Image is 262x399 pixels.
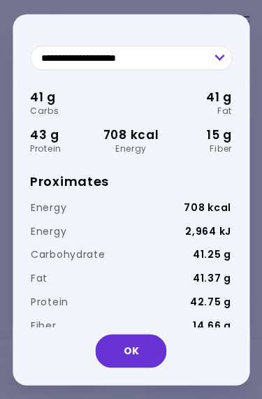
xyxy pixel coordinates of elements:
[181,196,232,219] td: 708 kcal
[165,125,232,144] div: 15 g
[30,219,181,243] td: Energy
[165,144,232,152] div: Fiber
[30,170,232,192] h3: Proximates
[181,314,232,338] td: 14.66 g
[165,106,232,115] div: Fat
[97,125,164,144] div: 708 kcal
[30,314,181,338] td: Fiber
[30,196,181,219] td: Energy
[30,291,181,314] td: Protein
[96,334,167,368] button: OK
[30,267,181,291] td: Fat
[97,144,164,152] div: Energy
[30,144,97,152] div: Protein
[30,243,181,267] td: Carbohydrate
[30,125,97,144] div: 43 g
[181,267,232,291] td: 41.37 g
[30,106,97,115] div: Carbs
[181,219,232,243] td: 2,964 kJ
[165,87,232,106] div: 41 g
[181,243,232,267] td: 41.25 g
[30,87,97,106] div: 41 g
[181,291,232,314] td: 42.75 g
